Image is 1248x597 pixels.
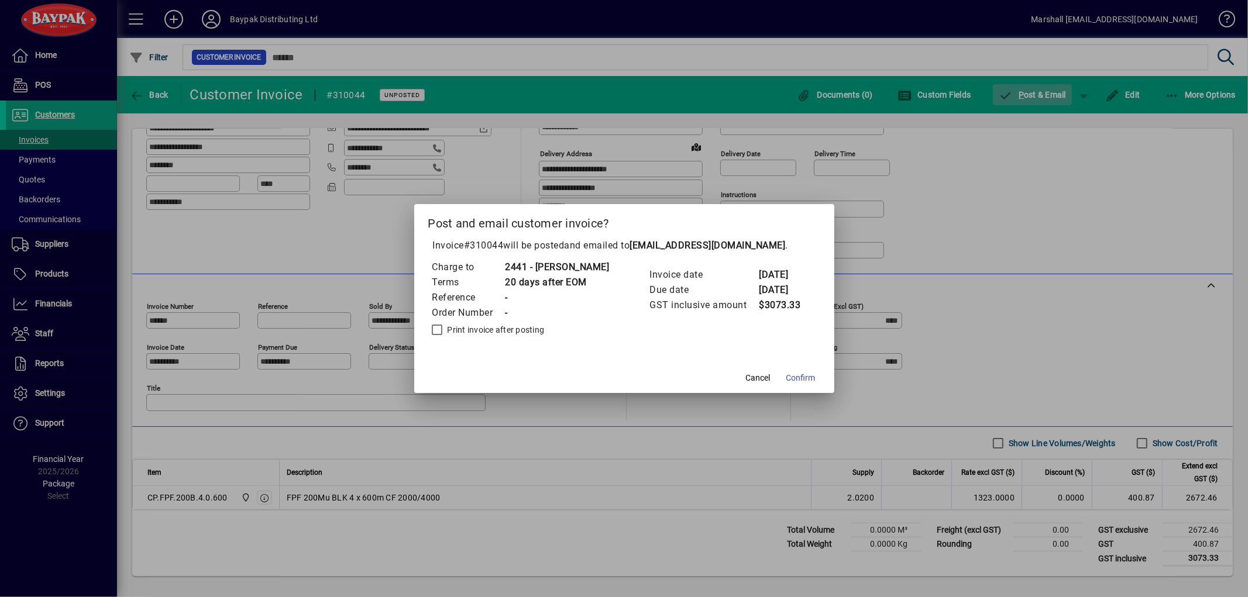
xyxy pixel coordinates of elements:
td: $3073.33 [759,298,806,313]
span: and emailed to [565,240,786,251]
td: Terms [432,275,505,290]
span: Confirm [786,372,816,384]
span: Cancel [746,372,771,384]
td: Charge to [432,260,505,275]
h2: Post and email customer invoice? [414,204,834,238]
td: Order Number [432,305,505,320]
td: [DATE] [759,282,806,298]
td: - [505,290,610,305]
td: 20 days after EOM [505,275,610,290]
b: [EMAIL_ADDRESS][DOMAIN_NAME] [630,240,786,251]
td: 2441 - [PERSON_NAME] [505,260,610,275]
td: GST inclusive amount [649,298,759,313]
button: Cancel [740,367,777,388]
p: Invoice will be posted . [428,239,820,253]
td: - [505,305,610,320]
td: [DATE] [759,267,806,282]
td: Invoice date [649,267,759,282]
td: Reference [432,290,505,305]
button: Confirm [782,367,820,388]
td: Due date [649,282,759,298]
label: Print invoice after posting [445,324,545,336]
span: #310044 [464,240,504,251]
